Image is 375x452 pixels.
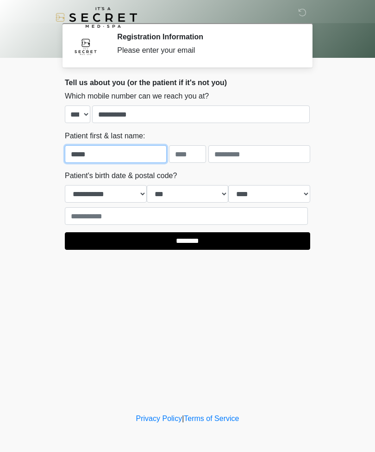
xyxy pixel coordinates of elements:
a: Privacy Policy [136,415,182,422]
label: Patient first & last name: [65,130,145,142]
a: Terms of Service [184,415,239,422]
label: Which mobile number can we reach you at? [65,91,209,102]
label: Patient's birth date & postal code? [65,170,177,181]
h2: Tell us about you (or the patient if it's not you) [65,78,310,87]
img: It's A Secret Med Spa Logo [56,7,137,28]
h2: Registration Information [117,32,296,41]
a: | [182,415,184,422]
div: Please enter your email [117,45,296,56]
img: Agent Avatar [72,32,100,60]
